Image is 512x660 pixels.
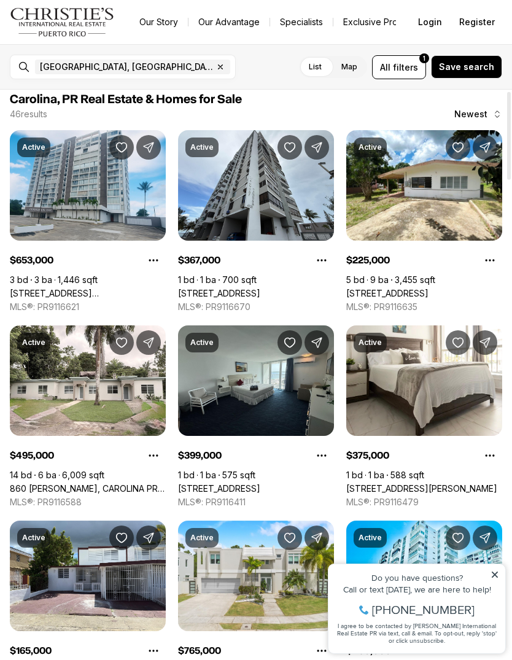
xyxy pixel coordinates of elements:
a: 6165 AVENUE ISLA VERDE #1450, CAROLINA PR, 00979 [178,483,260,494]
button: Property options [478,248,502,273]
button: Save Property: 860 MARTIN GONZALEZ [109,330,134,355]
button: Save Property: 11 CALLE [446,135,470,160]
span: Newest [454,109,487,119]
button: Allfilters1 [372,55,426,79]
button: Property options [141,248,166,273]
span: Carolina, PR Real Estate & Homes for Sale [10,93,242,106]
button: Newest [447,102,510,126]
img: logo [10,7,115,37]
span: 1 [423,53,425,63]
a: Specialists [270,14,333,31]
span: filters [393,61,418,74]
span: All [380,61,390,74]
button: Save Property: 1123 CALLE MARBELLA [277,526,302,550]
p: Active [22,142,45,152]
p: Active [359,533,382,543]
p: Active [190,142,214,152]
a: Our Advantage [188,14,270,31]
button: Save Property: 6165 AVENUE ISLA VERDE #1450 [277,330,302,355]
span: I agree to be contacted by [PERSON_NAME] International Real Estate PR via text, call & email. To ... [15,76,175,99]
p: Active [22,533,45,543]
p: Active [22,338,45,347]
label: Map [332,56,367,78]
button: Save Property: 4123 ISLA VERDE AVE #201 [277,135,302,160]
p: 46 results [10,109,47,119]
button: Save Property: 3103 AVE. ISLA VERDE, CONDESA DEL MAR #1402 [109,135,134,160]
a: 5803 JOSÉ M. TARTAK AVE #407, CAROLINA PR, 00979 [346,483,497,494]
button: Share Property [136,526,161,550]
a: Exclusive Properties [333,14,436,31]
span: [PHONE_NUMBER] [50,58,153,70]
span: Login [418,17,442,27]
button: Property options [309,443,334,468]
button: Share Property [304,330,329,355]
label: List [299,56,332,78]
span: Register [459,17,495,27]
button: Share Property [136,135,161,160]
button: Share Property [304,526,329,550]
button: Share Property [473,135,497,160]
p: Active [359,338,382,347]
a: 11 CALLE, CAROLINA PR, 00985 [346,288,429,299]
p: Active [190,338,214,347]
button: Share Property [136,330,161,355]
button: Login [411,10,449,34]
button: Register [452,10,502,34]
p: Active [359,142,382,152]
span: Save search [439,62,494,72]
span: [GEOGRAPHIC_DATA], [GEOGRAPHIC_DATA], [GEOGRAPHIC_DATA] [40,62,213,72]
a: 860 MARTIN GONZALEZ, CAROLINA PR, 00986 [10,483,166,494]
div: Call or text [DATE], we are here to help! [13,39,177,48]
button: Save Property: 5803 JOSÉ M. TARTAK AVE #407 [446,330,470,355]
button: Share Property [304,135,329,160]
p: Active [190,533,214,543]
button: Save search [431,55,502,79]
button: Save Property: R - 2 Canaria JARDINES DE BORINQUEN [109,526,134,550]
div: Do you have questions? [13,28,177,36]
a: Our Story [130,14,188,31]
button: Save Property: 6400 ISLA VERDE AV #12 B [446,526,470,550]
button: Share Property [473,526,497,550]
button: Property options [309,248,334,273]
a: 3103 AVE. ISLA VERDE, CONDESA DEL MAR #1402, CAROLINA PR, 00979 [10,288,166,299]
button: Property options [141,443,166,468]
button: Property options [478,443,502,468]
a: 4123 ISLA VERDE AVE #201, CAROLINA PR, 00979 [178,288,260,299]
button: Share Property [473,330,497,355]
